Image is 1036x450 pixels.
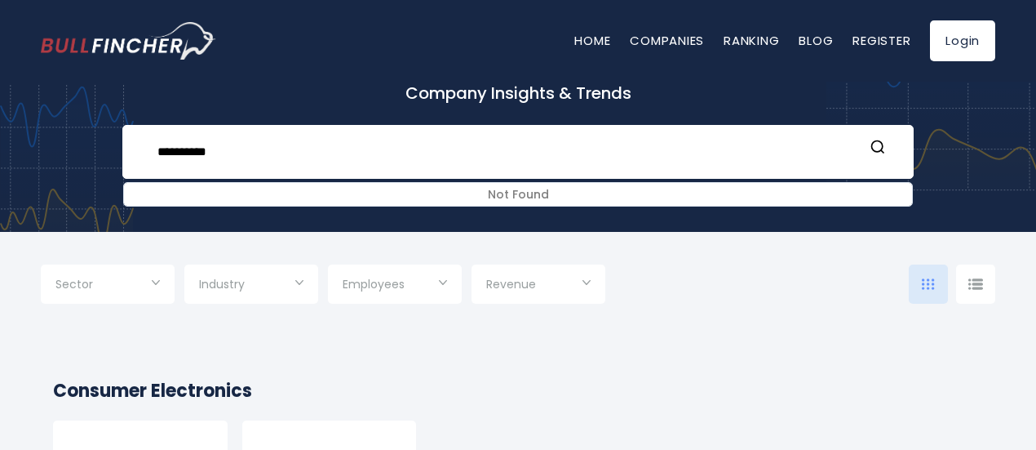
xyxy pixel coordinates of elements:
[343,271,447,301] input: Selection
[574,32,610,49] a: Home
[486,277,536,292] span: Revenue
[630,32,704,49] a: Companies
[486,271,591,301] input: Selection
[968,278,983,290] img: icon-comp-list-view.svg
[930,20,995,61] a: Login
[41,22,216,60] img: bullfincher logo
[53,377,983,404] h2: Consumer Electronics
[799,32,833,49] a: Blog
[199,271,303,301] input: Selection
[41,82,995,104] p: Company Insights & Trends
[852,32,910,49] a: Register
[867,138,888,159] button: Search
[55,277,93,292] span: Sector
[724,32,779,49] a: Ranking
[199,277,245,292] span: Industry
[124,183,912,206] div: Not Found
[55,271,160,301] input: Selection
[41,22,216,60] a: Go to homepage
[922,278,935,290] img: icon-comp-grid.svg
[343,277,405,292] span: Employees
